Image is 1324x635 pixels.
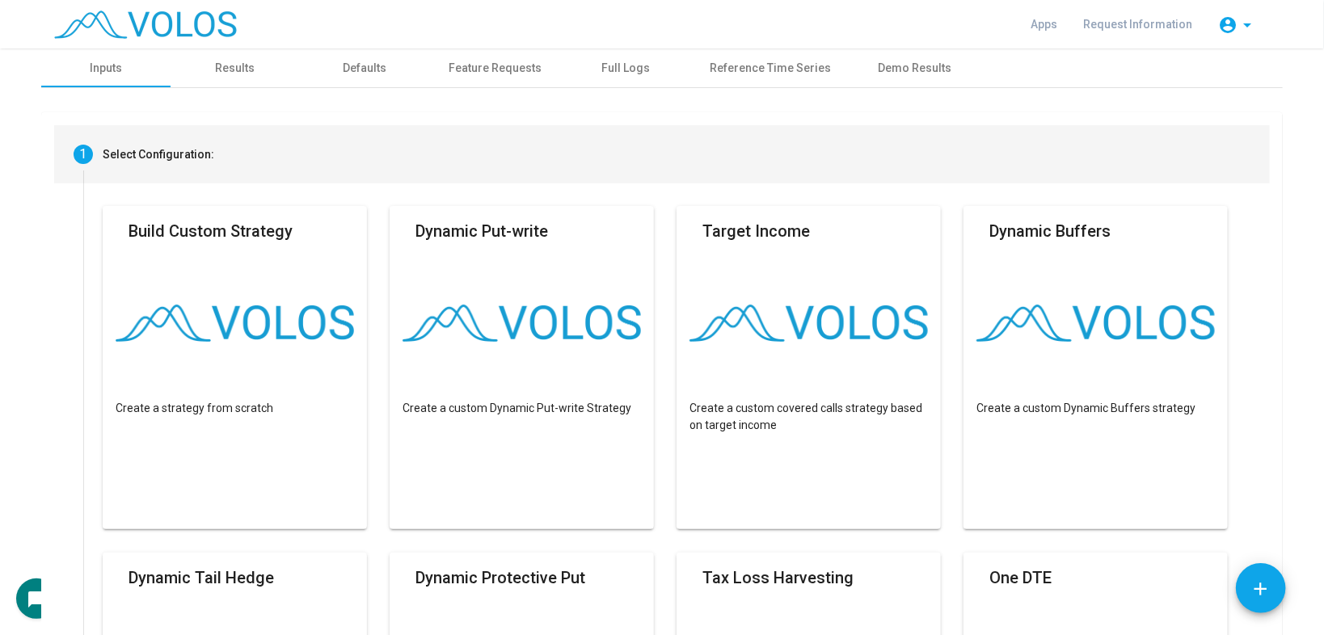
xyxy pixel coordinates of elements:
button: Add icon [1236,563,1286,613]
span: 1 [80,146,87,162]
div: Reference Time Series [710,60,831,77]
div: Results [216,60,255,77]
mat-icon: account_circle [1218,15,1238,35]
a: Apps [1018,10,1070,39]
mat-card-title: Dynamic Put-write [415,219,548,243]
mat-icon: arrow_drop_down [1238,15,1257,35]
img: logo.png [689,305,928,342]
p: Create a custom Dynamic Buffers strategy [976,400,1215,417]
p: Create a custom covered calls strategy based on target income [689,400,928,434]
div: Select Configuration: [103,146,214,163]
a: Request Information [1070,10,1205,39]
div: Inputs [90,60,122,77]
mat-icon: add [1250,578,1271,599]
p: Create a strategy from scratch [116,400,354,417]
mat-card-title: Target Income [702,219,810,243]
span: Request Information [1083,18,1192,31]
mat-card-title: Build Custom Strategy [129,219,293,243]
img: logo.png [403,305,641,342]
mat-card-title: Tax Loss Harvesting [702,566,854,590]
div: Full Logs [601,60,650,77]
mat-card-title: Dynamic Tail Hedge [129,566,274,590]
div: Demo Results [879,60,952,77]
img: logo.png [976,305,1215,342]
div: Defaults [343,60,386,77]
p: Create a custom Dynamic Put-write Strategy [403,400,641,417]
span: Apps [1031,18,1057,31]
mat-card-title: Dynamic Protective Put [415,566,585,590]
mat-icon: chat_bubble [27,590,46,609]
mat-card-title: One DTE [989,566,1052,590]
div: Feature Requests [449,60,542,77]
img: logo.png [116,305,354,342]
mat-card-title: Dynamic Buffers [989,219,1111,243]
